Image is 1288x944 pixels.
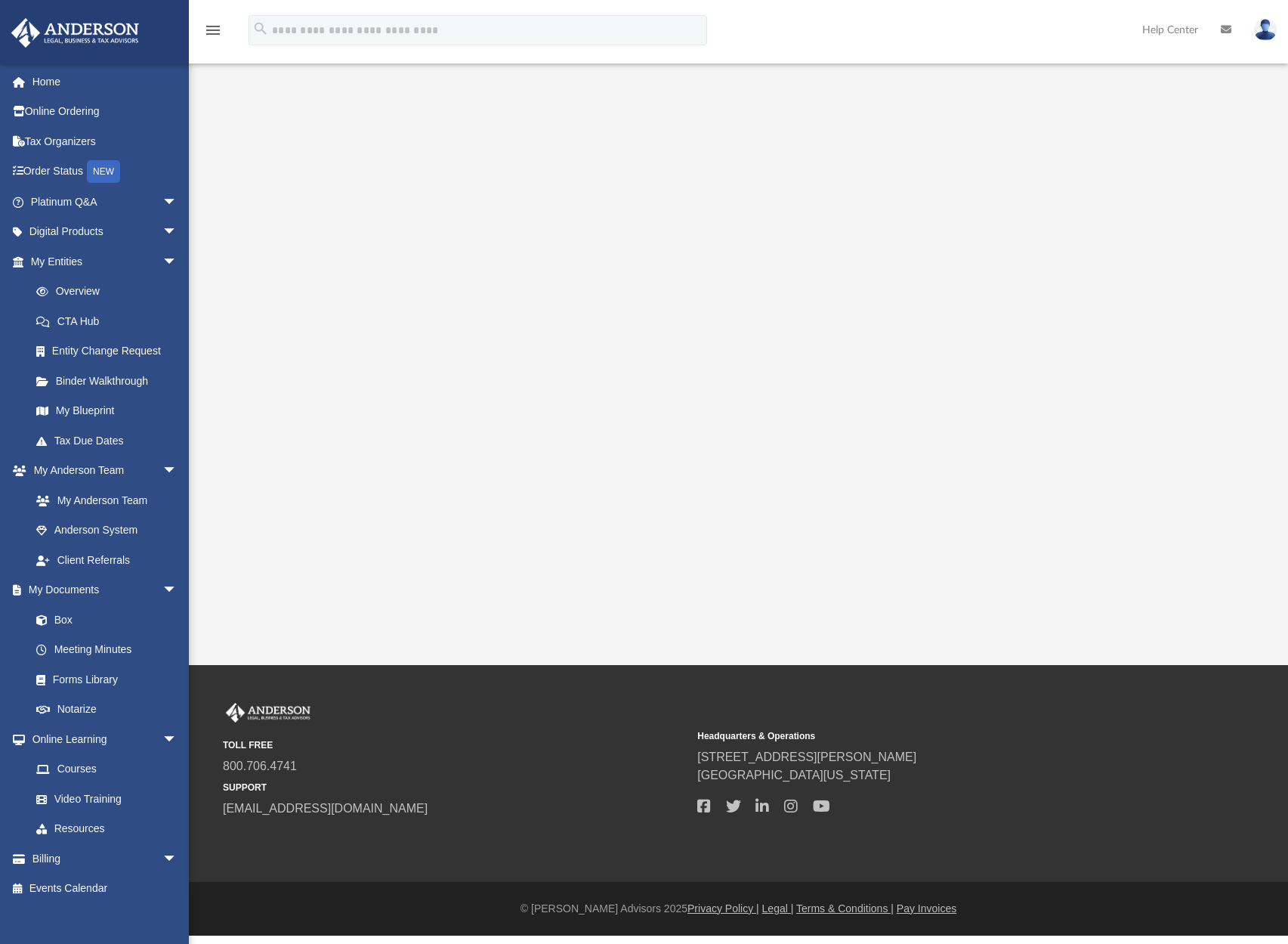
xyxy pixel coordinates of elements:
a: Order StatusNEW [11,156,200,187]
a: Pay Invoices [897,902,956,915]
a: Entity Change Request [21,336,200,367]
span: arrow_drop_down [162,217,193,248]
a: My Documentsarrow_drop_down [11,575,193,605]
a: [EMAIL_ADDRESS][DOMAIN_NAME] [223,802,428,815]
a: Online Learningarrow_drop_down [11,724,193,754]
div: NEW [87,160,120,183]
a: Legal | [762,902,794,915]
a: menu [204,29,222,39]
img: Anderson Advisors Platinum Portal [7,18,144,48]
div: © [PERSON_NAME] Advisors 2025 [189,901,1288,917]
span: arrow_drop_down [162,843,193,874]
small: TOLL FREE [223,738,687,752]
i: search [252,20,269,37]
a: Digital Productsarrow_drop_down [11,217,200,247]
a: Overview [21,277,200,307]
a: Resources [21,814,193,844]
a: Platinum Q&Aarrow_drop_down [11,187,200,217]
a: 800.706.4741 [223,760,297,772]
a: Tax Organizers [11,126,200,156]
a: Meeting Minutes [21,635,193,665]
a: Terms & Conditions | [796,902,894,915]
span: arrow_drop_down [162,187,193,218]
a: My Blueprint [21,396,193,426]
a: Client Referrals [21,545,193,575]
a: CTA Hub [21,306,200,336]
a: My Entitiesarrow_drop_down [11,246,200,277]
span: arrow_drop_down [162,724,193,755]
i: menu [204,21,222,39]
a: [GEOGRAPHIC_DATA][US_STATE] [697,769,891,782]
small: SUPPORT [223,781,687,794]
a: [STREET_ADDRESS][PERSON_NAME] [697,751,916,763]
img: Anderson Advisors Platinum Portal [223,703,314,723]
a: Billingarrow_drop_down [11,843,200,874]
a: Privacy Policy | [687,902,759,915]
a: Tax Due Dates [21,426,200,456]
a: My Anderson Team [21,485,185,515]
a: Events Calendar [11,874,200,904]
a: Binder Walkthrough [21,366,200,396]
a: Home [11,67,200,97]
small: Headquarters & Operations [697,729,1161,743]
a: My Anderson Teamarrow_drop_down [11,456,193,486]
a: Forms Library [21,664,185,695]
a: Notarize [21,695,193,725]
a: Video Training [21,784,185,814]
a: Courses [21,754,193,785]
span: arrow_drop_down [162,456,193,487]
a: Online Ordering [11,97,200,127]
span: arrow_drop_down [162,575,193,606]
a: Anderson System [21,515,193,546]
span: arrow_drop_down [162,246,193,277]
img: User Pic [1254,19,1277,41]
a: Box [21,605,185,635]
